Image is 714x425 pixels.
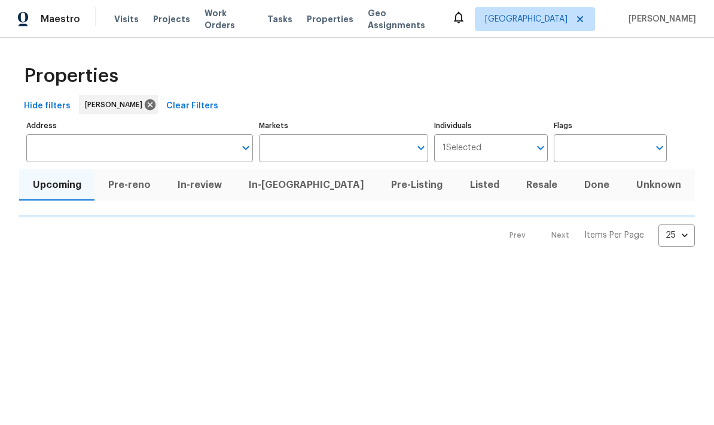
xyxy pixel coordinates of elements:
span: In-review [171,177,228,193]
span: Unknown [630,177,688,193]
span: Projects [153,13,190,25]
button: Open [532,139,549,156]
label: Flags [554,122,667,129]
button: Clear Filters [161,95,223,117]
span: Listed [463,177,505,193]
label: Individuals [434,122,547,129]
span: Work Orders [205,7,253,31]
span: Maestro [41,13,80,25]
nav: Pagination Navigation [498,224,695,247]
span: Properties [307,13,353,25]
span: Done [578,177,616,193]
span: In-[GEOGRAPHIC_DATA] [243,177,371,193]
p: Items Per Page [584,229,644,241]
button: Hide filters [19,95,75,117]
span: [PERSON_NAME] [85,99,147,111]
span: Properties [24,70,118,82]
button: Open [237,139,254,156]
label: Markets [259,122,429,129]
span: Geo Assignments [368,7,437,31]
span: Tasks [267,15,292,23]
span: [PERSON_NAME] [624,13,696,25]
span: Pre-reno [102,177,157,193]
span: Resale [520,177,563,193]
label: Address [26,122,253,129]
span: 1 Selected [443,143,481,153]
button: Open [651,139,668,156]
span: Upcoming [26,177,87,193]
div: 25 [658,220,695,251]
span: Visits [114,13,139,25]
div: [PERSON_NAME] [79,95,158,114]
span: Hide filters [24,99,71,114]
span: Clear Filters [166,99,218,114]
span: [GEOGRAPHIC_DATA] [485,13,567,25]
button: Open [413,139,429,156]
span: Pre-Listing [385,177,449,193]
